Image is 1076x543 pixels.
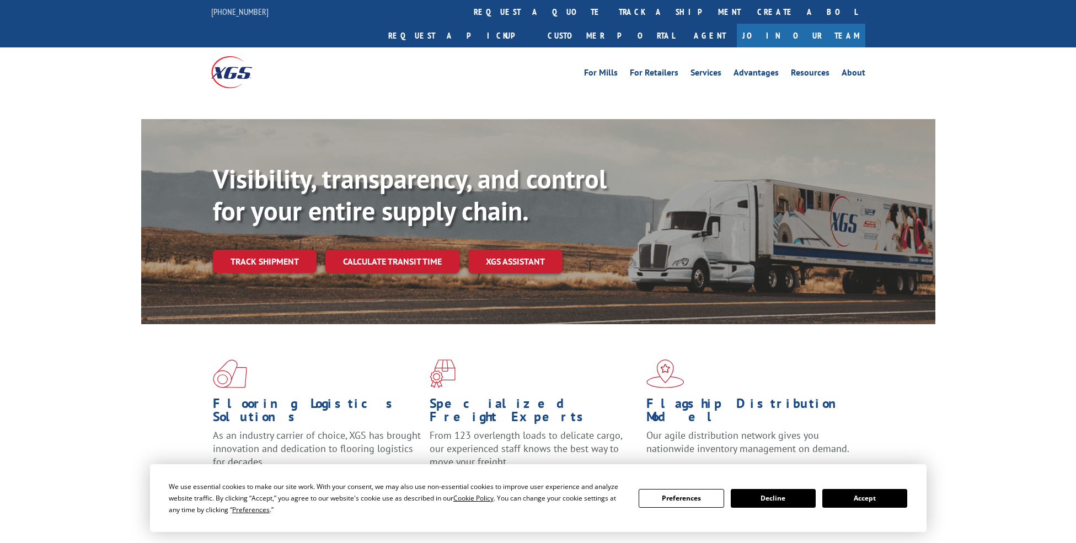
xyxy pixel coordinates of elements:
button: Accept [822,489,907,508]
button: Preferences [639,489,724,508]
button: Decline [731,489,816,508]
div: We use essential cookies to make our site work. With your consent, we may also use non-essential ... [169,481,625,515]
a: Track shipment [213,250,317,273]
a: Services [690,68,721,80]
a: [PHONE_NUMBER] [211,6,269,17]
a: Agent [683,24,737,47]
a: Resources [791,68,829,80]
a: Customer Portal [539,24,683,47]
a: Calculate transit time [325,250,459,273]
span: Cookie Policy [453,493,494,503]
b: Visibility, transparency, and control for your entire supply chain. [213,162,607,228]
span: As an industry carrier of choice, XGS has brought innovation and dedication to flooring logistics... [213,429,421,468]
a: Join Our Team [737,24,865,47]
h1: Flooring Logistics Solutions [213,397,421,429]
a: XGS ASSISTANT [468,250,563,273]
h1: Flagship Distribution Model [646,397,855,429]
a: For Mills [584,68,618,80]
a: Request a pickup [380,24,539,47]
img: xgs-icon-flagship-distribution-model-red [646,359,684,388]
img: xgs-icon-total-supply-chain-intelligence-red [213,359,247,388]
a: Advantages [734,68,779,80]
p: From 123 overlength loads to delicate cargo, our experienced staff knows the best way to move you... [430,429,638,478]
img: xgs-icon-focused-on-flooring-red [430,359,456,388]
a: For Retailers [630,68,678,80]
h1: Specialized Freight Experts [430,397,638,429]
span: Preferences [232,505,270,514]
a: About [842,68,865,80]
span: Our agile distribution network gives you nationwide inventory management on demand. [646,429,849,455]
div: Cookie Consent Prompt [150,464,927,532]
